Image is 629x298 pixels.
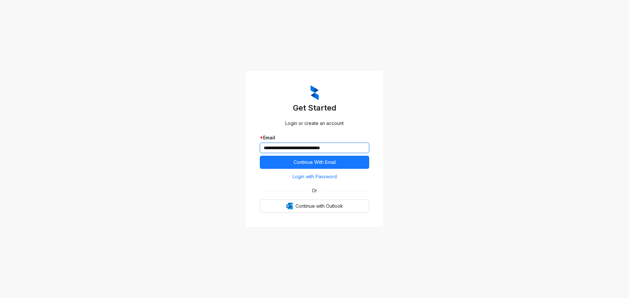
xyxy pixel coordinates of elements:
h3: Get Started [260,103,369,113]
button: OutlookContinue with Outlook [260,200,369,213]
span: Login with Password [293,173,337,180]
span: Or [307,187,322,194]
button: Login with Password [260,171,369,182]
button: Continue With Email [260,156,369,169]
div: Login or create an account [260,120,369,127]
img: Outlook [286,203,293,209]
div: Email [260,134,369,141]
span: Continue with Outlook [295,202,343,210]
span: Continue With Email [294,159,336,166]
img: ZumaIcon [311,85,319,100]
